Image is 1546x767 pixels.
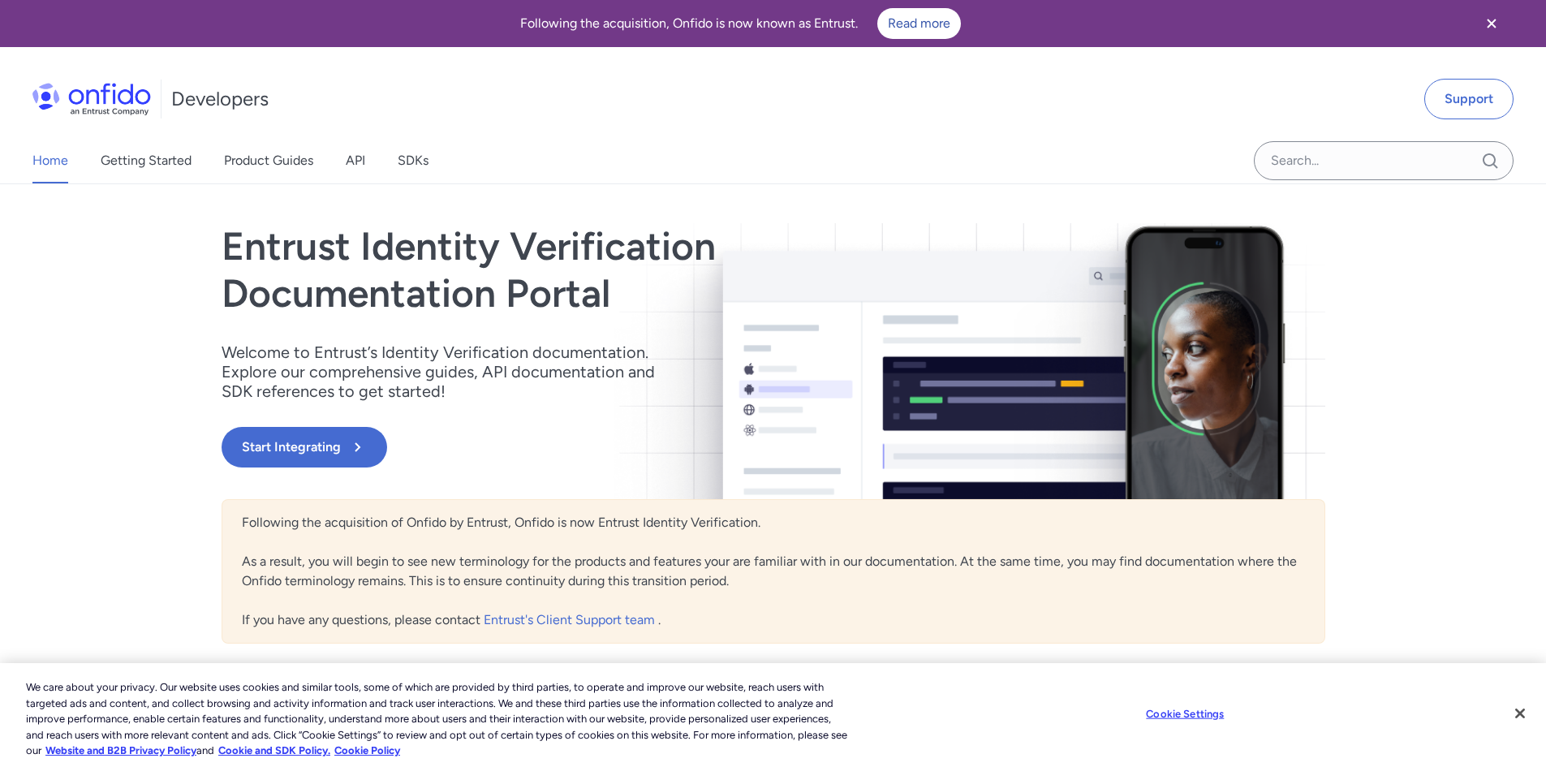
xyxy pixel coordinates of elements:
a: Read more [877,8,961,39]
div: Following the acquisition, Onfido is now known as Entrust. [19,8,1462,39]
button: Start Integrating [222,427,387,468]
input: Onfido search input field [1254,141,1514,180]
h1: Entrust Identity Verification Documentation Portal [222,223,994,317]
a: More information about our cookie policy., opens in a new tab [45,744,196,756]
a: Cookie Policy [334,744,400,756]
img: Onfido Logo [32,83,151,115]
button: Close banner [1462,3,1522,44]
div: Following the acquisition of Onfido by Entrust, Onfido is now Entrust Identity Verification. As a... [222,499,1325,644]
a: Cookie and SDK Policy. [218,744,330,756]
svg: Close banner [1482,14,1501,33]
div: We care about your privacy. Our website uses cookies and similar tools, some of which are provide... [26,679,851,759]
p: Welcome to Entrust’s Identity Verification documentation. Explore our comprehensive guides, API d... [222,343,676,401]
button: Cookie Settings [1135,698,1236,730]
button: Close [1502,696,1538,731]
a: Product Guides [224,138,313,183]
a: Start Integrating [222,427,994,468]
a: Entrust's Client Support team [484,612,658,627]
a: Support [1424,79,1514,119]
a: API [346,138,365,183]
a: SDKs [398,138,428,183]
a: Home [32,138,68,183]
h1: Developers [171,86,269,112]
a: Getting Started [101,138,192,183]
